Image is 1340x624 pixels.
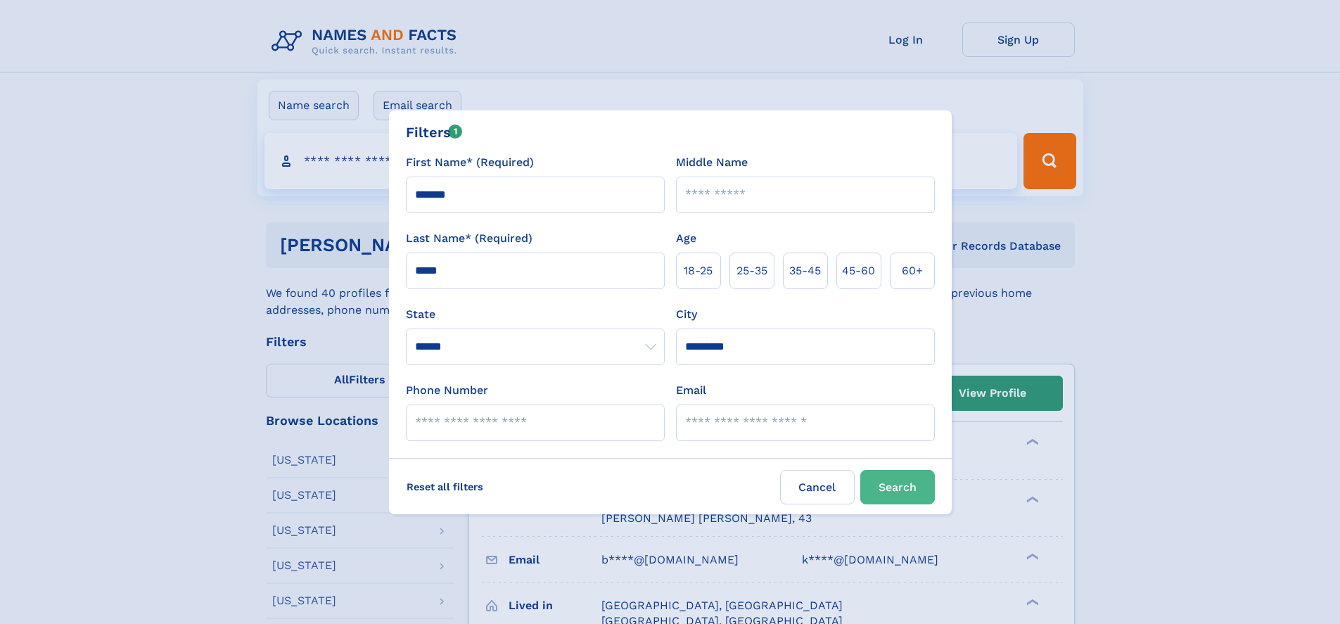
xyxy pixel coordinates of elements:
button: Search [860,470,935,504]
span: 25‑35 [736,262,767,279]
label: Reset all filters [397,470,492,504]
span: 35‑45 [789,262,821,279]
div: Filters [406,122,463,143]
label: Cancel [780,470,855,504]
label: First Name* (Required) [406,154,534,171]
label: City [676,306,697,323]
label: Middle Name [676,154,748,171]
span: 45‑60 [842,262,875,279]
label: Phone Number [406,382,488,399]
label: Age [676,230,696,247]
label: Last Name* (Required) [406,230,532,247]
label: State [406,306,665,323]
span: 60+ [902,262,923,279]
label: Email [676,382,706,399]
span: 18‑25 [684,262,713,279]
